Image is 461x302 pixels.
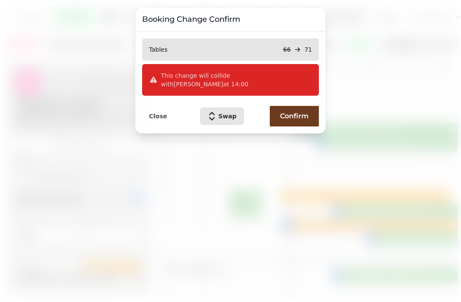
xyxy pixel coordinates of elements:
[200,108,244,125] button: Swap
[142,14,319,24] h3: Booking Change Confirm
[283,45,291,54] p: 66
[270,106,319,126] button: Confirm
[304,45,312,54] p: 71
[149,45,168,54] p: Tables
[149,113,167,119] span: Close
[219,113,237,119] span: Swap
[161,71,312,88] p: This change will collide with [PERSON_NAME] at 14:00
[142,111,174,122] button: Close
[280,113,309,120] span: Confirm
